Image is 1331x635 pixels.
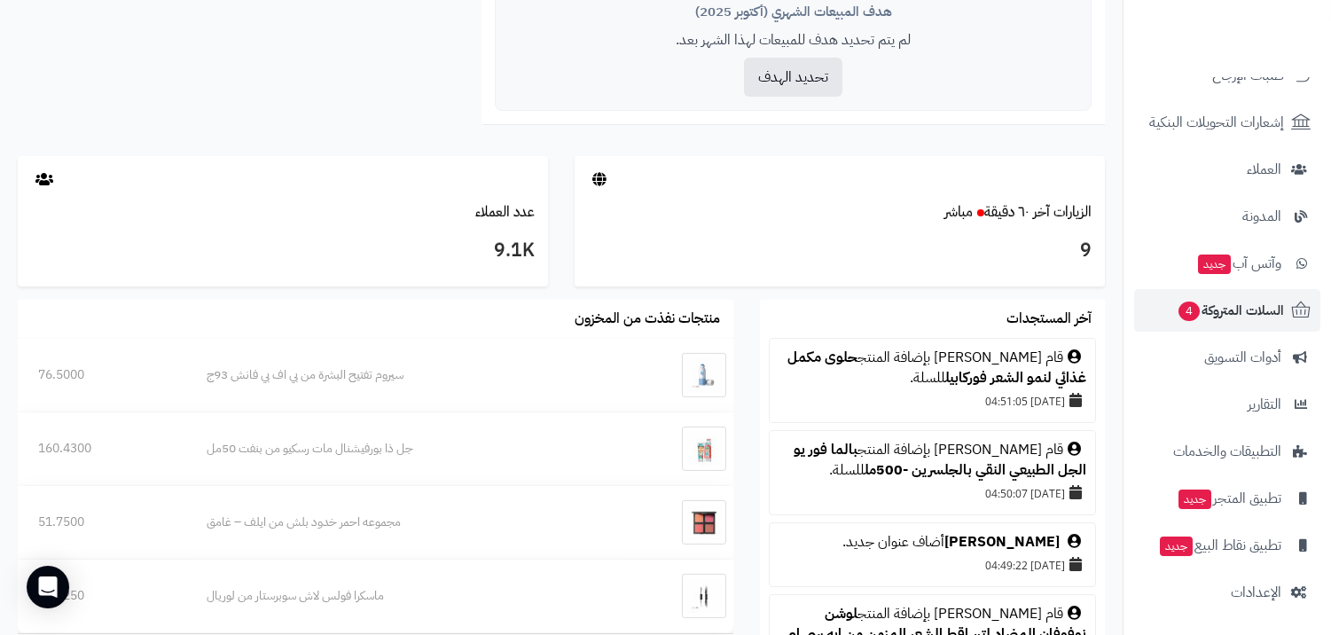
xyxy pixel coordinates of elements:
[779,481,1086,506] div: [DATE] 04:50:07
[588,236,1092,266] h3: 9
[1177,486,1281,511] span: تطبيق المتجر
[787,347,1086,388] a: حلوى مكمل غذائي لنمو الشعر فوركابيل
[207,587,608,605] div: ماسكرا فولس لاش سوبرستار من لوريال
[682,427,726,471] img: جل ذا بورفيشنال مات رسكيو من بنفت 50مل
[1158,533,1281,558] span: تطبيق نقاط البيع
[779,348,1086,388] div: قام [PERSON_NAME] بإضافة المنتج للسلة.
[682,500,726,545] img: مجموعه احمر خدود بلش من ايلف – غامق
[1134,383,1320,426] a: التقارير
[1247,157,1281,182] span: العملاء
[1248,392,1281,417] span: التقارير
[1198,255,1231,274] span: جديد
[575,311,720,327] h3: منتجات نفذت من المخزون
[944,531,1060,553] a: [PERSON_NAME]
[1231,580,1281,605] span: الإعدادات
[1149,110,1284,135] span: إشعارات التحويلات البنكية
[1178,490,1211,509] span: جديد
[509,3,1077,21] div: هدف المبيعات الشهري (أكتوبر 2025)
[794,439,1086,481] a: بالما فور يو الجل الطبيعي النقي بالجلسرين -500مل
[682,574,726,618] img: ماسكرا فولس لاش سوبرستار من لوريال
[509,30,1077,51] p: لم يتم تحديد هدف للمبيعات لهذا الشهر بعد.
[475,201,535,223] a: عدد العملاء
[207,366,608,384] div: سيروم تفتيح البشرة من بي اف بي فانش 93ج
[1134,289,1320,332] a: السلات المتروكة4
[27,566,69,608] div: Open Intercom Messenger
[1196,251,1281,276] span: وآتس آب
[38,587,166,605] div: 77.6250
[1134,571,1320,614] a: الإعدادات
[944,201,1092,223] a: الزيارات آخر ٦٠ دقيقةمباشر
[1134,195,1320,238] a: المدونة
[944,201,973,223] small: مباشر
[31,236,535,266] h3: 9.1K
[744,58,842,97] button: تحديد الهدف
[1134,336,1320,379] a: أدوات التسويق
[38,366,166,384] div: 76.5000
[1204,345,1281,370] span: أدوات التسويق
[207,440,608,458] div: جل ذا بورفيشنال مات رسكيو من بنفت 50مل
[682,353,726,397] img: سيروم تفتيح البشرة من بي اف بي فانش 93ج
[1173,439,1281,464] span: التطبيقات والخدمات
[1134,477,1320,520] a: تطبيق المتجرجديد
[779,440,1086,481] div: قام [PERSON_NAME] بإضافة المنتج للسلة.
[38,513,166,531] div: 51.7500
[1177,298,1284,323] span: السلات المتروكة
[1134,430,1320,473] a: التطبيقات والخدمات
[779,532,1086,553] div: أضاف عنوان جديد.
[1006,311,1092,327] h3: آخر المستجدات
[1134,148,1320,191] a: العملاء
[1242,204,1281,229] span: المدونة
[1160,537,1193,556] span: جديد
[1134,242,1320,285] a: وآتس آبجديد
[1178,301,1201,322] span: 4
[1134,524,1320,567] a: تطبيق نقاط البيعجديد
[1134,101,1320,144] a: إشعارات التحويلات البنكية
[779,553,1086,577] div: [DATE] 04:49:22
[1210,16,1314,53] img: logo-2.png
[207,513,608,531] div: مجموعه احمر خدود بلش من ايلف – غامق
[779,388,1086,413] div: [DATE] 04:51:05
[38,440,166,458] div: 160.4300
